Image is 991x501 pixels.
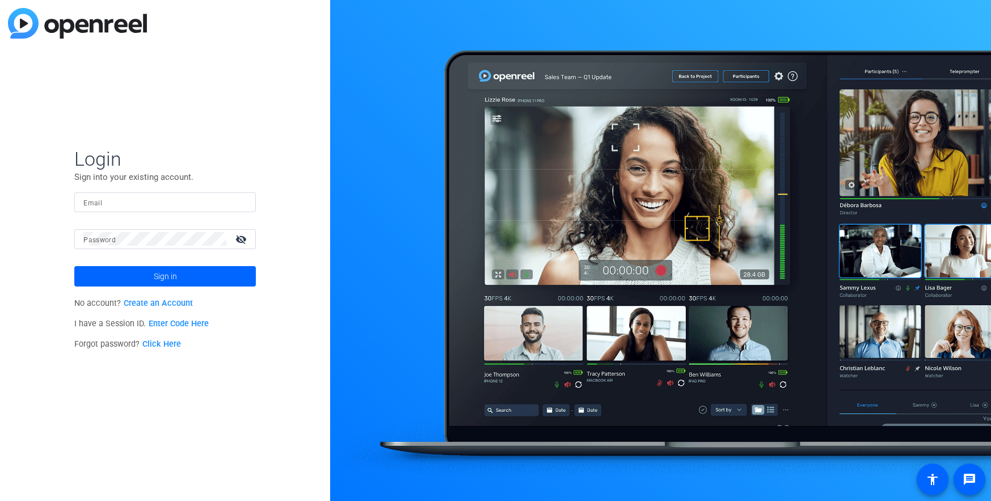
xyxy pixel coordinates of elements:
[154,262,177,291] span: Sign in
[83,199,102,207] mat-label: Email
[149,319,209,329] a: Enter Code Here
[74,298,193,308] span: No account?
[229,231,256,247] mat-icon: visibility_off
[926,473,939,486] mat-icon: accessibility
[83,236,116,244] mat-label: Password
[74,339,181,349] span: Forgot password?
[74,266,256,287] button: Sign in
[142,339,181,349] a: Click Here
[74,147,256,171] span: Login
[8,8,147,39] img: blue-gradient.svg
[124,298,193,308] a: Create an Account
[74,319,209,329] span: I have a Session ID.
[74,171,256,183] p: Sign into your existing account.
[83,195,247,209] input: Enter Email Address
[963,473,976,486] mat-icon: message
